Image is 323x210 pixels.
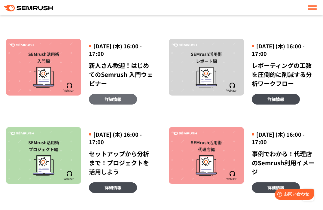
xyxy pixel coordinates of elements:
img: Semrush [172,132,197,135]
div: レポーティングの工数を圧倒的に削減する分析ワークフロー [252,61,317,88]
a: 詳細情報 [252,182,300,193]
div: SEMrush活用術 レポート編 [172,51,241,65]
img: Semrush [63,171,75,180]
div: [DATE] (木) 16:00 - 17:00 [89,42,154,57]
span: 詳細情報 [105,96,121,102]
div: SEMrush活用術 プロジェクト編 [9,139,78,153]
div: [DATE] (木) 16:00 - 17:00 [89,131,154,146]
img: Semrush [10,132,34,135]
img: Semrush [10,44,34,47]
iframe: Help widget launcher [270,187,316,203]
div: SEMrush活用術 入門編 [9,51,78,65]
div: 事例でわかる！代理店のSemrush利用イメージ [252,149,317,176]
a: 詳細情報 [89,182,137,193]
span: 詳細情報 [267,184,284,191]
span: 詳細情報 [105,184,121,191]
img: Semrush [226,83,238,92]
img: Semrush [63,83,75,92]
div: [DATE] (木) 16:00 - 17:00 [252,42,317,57]
div: 新人さん歓迎！はじめてのSemrush 入門ウェビナー [89,61,154,88]
div: セットアップから分析まで！プロジェクトを活用しよう [89,149,154,176]
div: SEMrush活用術 代理店編 [172,139,241,153]
img: Semrush [226,171,238,180]
span: 詳細情報 [267,96,284,102]
a: 詳細情報 [89,94,137,105]
div: [DATE] (木) 16:00 - 17:00 [252,131,317,146]
a: 詳細情報 [252,94,300,105]
img: Semrush [172,44,197,47]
